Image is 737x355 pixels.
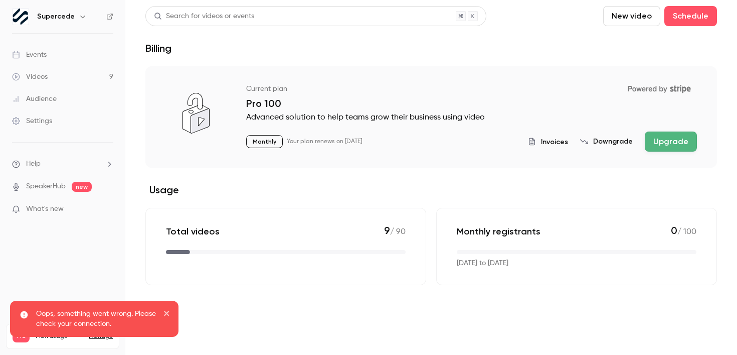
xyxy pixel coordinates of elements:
[246,111,697,124] p: Advanced solution to help teams grow their business using video
[671,224,677,236] span: 0
[246,84,287,94] p: Current plan
[163,309,170,321] button: close
[37,12,75,22] h6: Supercede
[580,137,633,147] button: Downgrade
[12,159,113,169] li: help-dropdown-opener
[166,225,220,238] p: Total videos
[671,224,696,238] p: / 100
[287,138,362,146] p: Your plan renews on [DATE]
[26,181,66,192] a: SpeakerHub
[145,66,717,285] section: billing
[457,225,540,238] p: Monthly registrants
[26,204,64,214] span: What's new
[603,6,660,26] button: New video
[12,72,48,82] div: Videos
[384,224,390,236] span: 9
[384,224,406,238] p: / 90
[145,184,717,196] h2: Usage
[154,11,254,22] div: Search for videos or events
[13,9,29,25] img: Supercede
[12,94,57,104] div: Audience
[145,42,171,54] h1: Billing
[72,182,92,192] span: new
[246,97,697,109] p: Pro 100
[645,132,697,152] button: Upgrade
[26,159,41,169] span: Help
[541,137,568,147] span: Invoices
[12,116,52,126] div: Settings
[101,205,113,214] iframe: Noticeable Trigger
[528,137,568,147] button: Invoices
[36,309,156,329] p: Oops, something went wrong. Please check your connection.
[457,258,508,269] p: [DATE] to [DATE]
[246,135,283,148] p: Monthly
[664,6,717,26] button: Schedule
[12,50,47,60] div: Events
